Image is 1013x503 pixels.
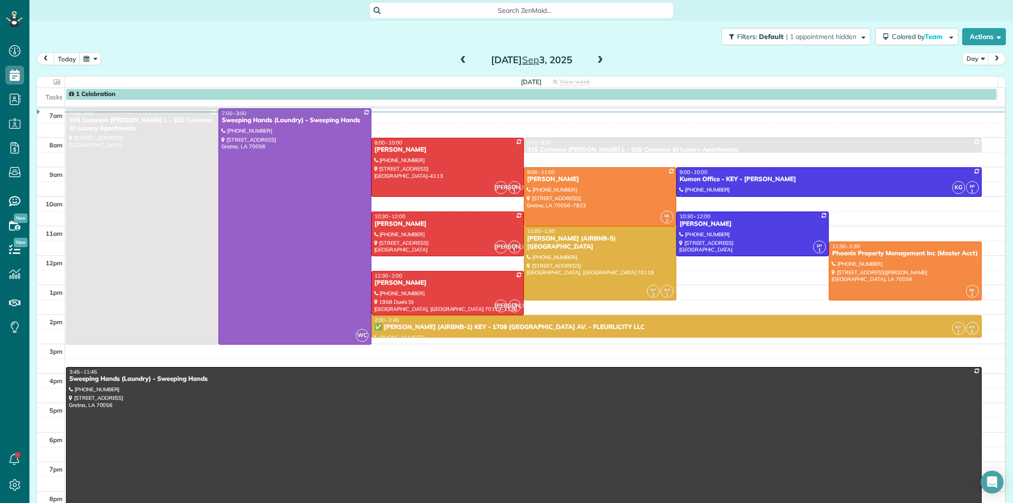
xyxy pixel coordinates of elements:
[559,78,590,86] span: View week
[69,90,115,98] span: 1 Celebration
[375,317,399,323] span: 2:00 - 2:45
[494,181,507,194] span: [PERSON_NAME]
[988,52,1006,65] button: next
[511,184,517,189] span: CG
[511,243,517,248] span: CG
[956,324,961,329] span: KP
[721,28,871,45] button: Filters: Default | 1 appointment hidden
[46,200,63,208] span: 10am
[49,348,63,355] span: 3pm
[49,171,63,178] span: 9am
[527,235,673,251] div: [PERSON_NAME] (AIRBNB-5) [GEOGRAPHIC_DATA]
[527,146,979,154] div: 925 Common [PERSON_NAME] L - 925 Common St Luxury Apartments
[521,78,541,86] span: [DATE]
[647,290,659,299] small: 3
[759,32,784,41] span: Default
[494,300,507,312] span: [PERSON_NAME]
[786,32,856,41] span: | 1 appointment hidden
[375,272,402,279] span: 12:30 - 2:00
[661,216,673,225] small: 2
[374,146,521,154] div: [PERSON_NAME]
[49,112,63,119] span: 7am
[374,323,979,331] div: ✅ [PERSON_NAME] (AIRBNB-1) KEY - 1708 [GEOGRAPHIC_DATA] AV. - FLEURLICITY LLC
[472,55,591,65] h2: [DATE] 3, 2025
[651,287,656,292] span: KP
[717,28,871,45] a: Filters: Default | 1 appointment hidden
[981,471,1004,493] div: Open Intercom Messenger
[527,175,673,184] div: [PERSON_NAME]
[953,327,965,336] small: 1
[737,32,757,41] span: Filters:
[966,187,978,196] small: 1
[49,377,63,385] span: 4pm
[680,169,707,175] span: 9:00 - 10:00
[969,324,975,329] span: KP
[962,28,1006,45] button: Actions
[875,28,958,45] button: Colored byTeam
[511,302,517,307] span: CG
[680,213,710,220] span: 10:30 - 12:00
[49,289,63,296] span: 1pm
[925,32,944,41] span: Team
[664,213,670,218] span: ML
[375,139,402,146] span: 8:00 - 10:00
[509,305,521,314] small: 1
[14,213,28,223] span: New
[221,116,368,125] div: Sweeping Hands (Laundry) - Sweeping Hands
[49,141,63,149] span: 8am
[969,287,975,292] span: ML
[375,213,406,220] span: 10:30 - 12:00
[54,52,80,65] button: today
[962,52,989,65] button: Day
[69,116,216,133] div: 925 Common [PERSON_NAME] L - 925 Common St Luxury Apartments
[49,465,63,473] span: 7pm
[49,318,63,326] span: 2pm
[970,184,975,189] span: EP
[49,406,63,414] span: 5pm
[46,230,63,237] span: 11am
[69,110,94,116] span: 7:00 - 3:00
[832,243,860,250] span: 11:30 - 1:30
[966,290,978,299] small: 2
[522,54,539,66] span: Sep
[679,220,826,228] div: [PERSON_NAME]
[527,228,555,234] span: 11:00 - 1:30
[817,243,822,248] span: EP
[374,220,521,228] div: [PERSON_NAME]
[69,368,97,375] span: 3:45 - 11:45
[832,250,978,258] div: Phoenix Property Management Inc (Master Acct)
[49,495,63,503] span: 8pm
[509,246,521,255] small: 1
[527,139,552,146] span: 8:00 - 8:30
[661,290,673,299] small: 1
[664,287,670,292] span: KP
[814,246,825,255] small: 1
[222,110,246,116] span: 7:00 - 3:00
[37,52,55,65] button: prev
[14,238,28,247] span: New
[49,436,63,444] span: 6pm
[679,175,979,184] div: Kumon Office - KEY - [PERSON_NAME]
[374,279,521,287] div: [PERSON_NAME]
[69,375,979,383] div: Sweeping Hands (Laundry) - Sweeping Hands
[46,259,63,267] span: 12pm
[509,187,521,196] small: 1
[952,181,965,194] span: KG
[494,241,507,253] span: [PERSON_NAME]
[356,329,369,342] span: WC
[892,32,946,41] span: Colored by
[527,169,555,175] span: 9:00 - 11:00
[966,327,978,336] small: 3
